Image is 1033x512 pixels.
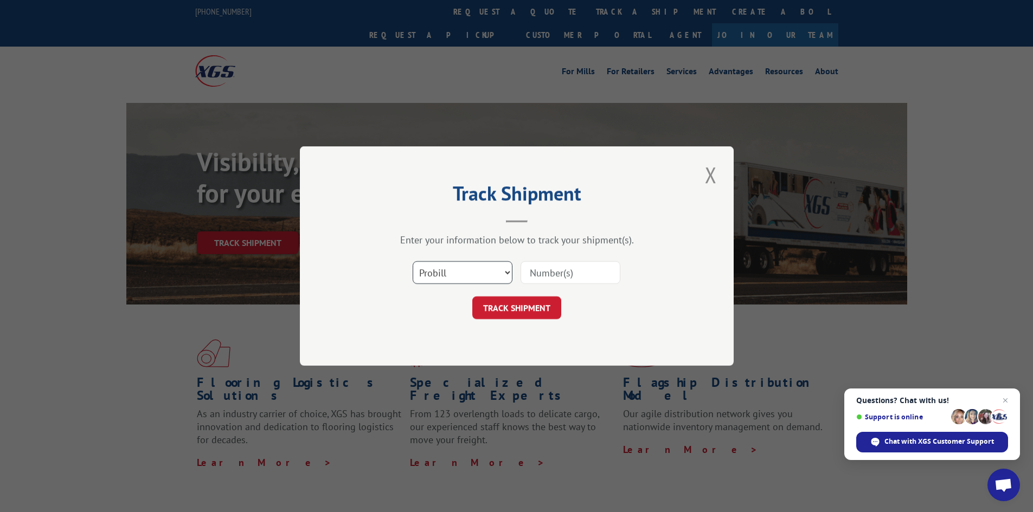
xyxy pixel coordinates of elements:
a: Open chat [987,469,1020,501]
span: Support is online [856,413,947,421]
button: Close modal [702,160,720,190]
span: Chat with XGS Customer Support [856,432,1008,452]
h2: Track Shipment [354,186,679,206]
span: Chat with XGS Customer Support [884,437,994,446]
button: TRACK SHIPMENT [472,296,561,319]
input: Number(s) [521,261,620,284]
div: Enter your information below to track your shipment(s). [354,234,679,246]
span: Questions? Chat with us! [856,396,1008,405]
